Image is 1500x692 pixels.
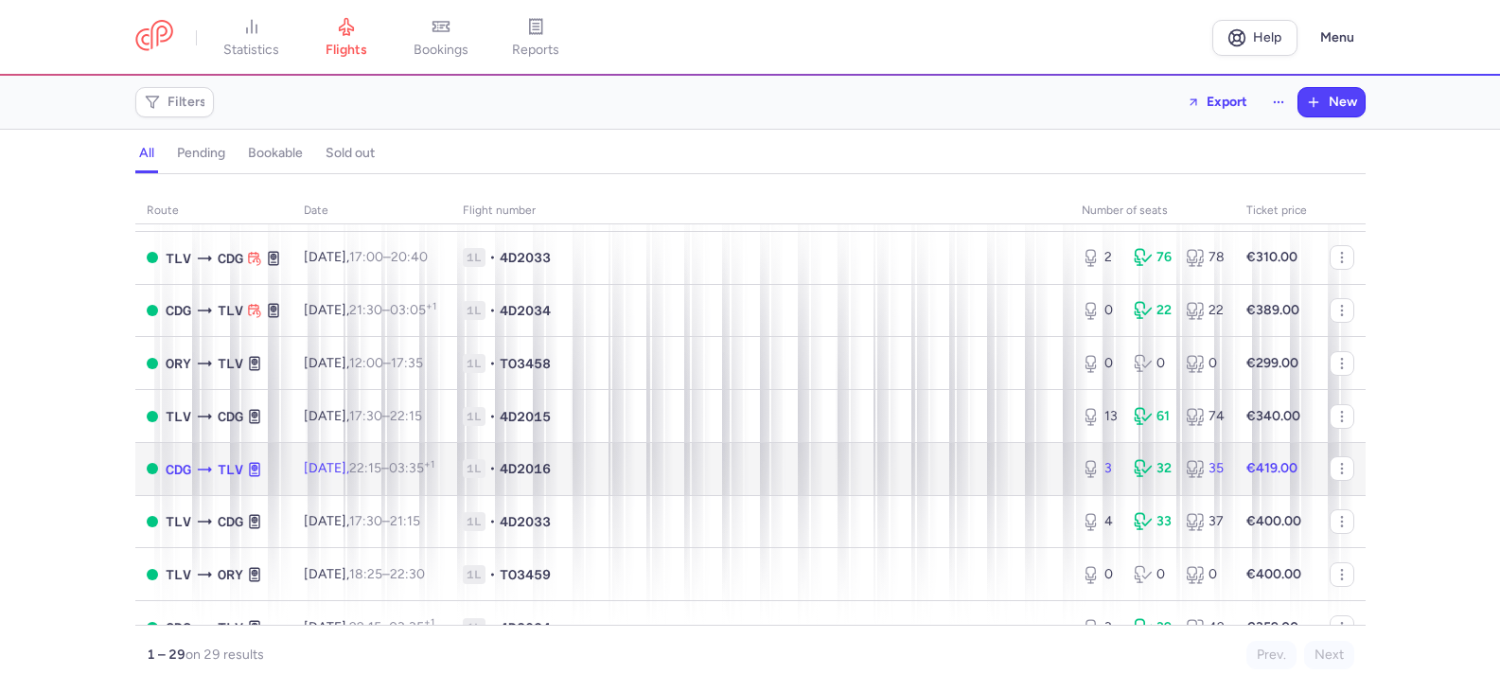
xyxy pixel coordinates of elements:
span: CDG [218,248,243,269]
button: Menu [1309,20,1366,56]
span: TLV [166,248,191,269]
div: 33 [1134,512,1171,531]
span: 4D2034 [500,618,551,637]
time: 12:00 [349,355,383,371]
span: CDG [166,617,191,638]
span: • [489,354,496,373]
span: 1L [463,459,485,478]
sup: +1 [424,458,434,470]
time: 22:15 [349,460,381,476]
span: 1L [463,618,485,637]
time: 22:15 [390,408,422,424]
span: [DATE], [304,619,434,635]
div: 22 [1134,301,1171,320]
strong: €340.00 [1246,408,1300,424]
span: TLV [166,511,191,532]
span: TLV [218,459,243,480]
span: CDG [218,511,243,532]
span: TO3459 [500,565,551,584]
span: [DATE], [304,460,434,476]
span: – [349,408,422,424]
div: 74 [1186,407,1223,426]
h4: bookable [248,145,303,162]
h4: pending [177,145,225,162]
span: – [349,513,420,529]
span: 4D2016 [500,459,551,478]
span: Help [1253,30,1281,44]
strong: €389.00 [1246,302,1299,318]
span: flights [326,42,367,59]
span: New [1329,95,1357,110]
time: 17:35 [391,355,423,371]
time: 17:30 [349,513,382,529]
strong: €299.00 [1246,355,1298,371]
span: bookings [414,42,468,59]
strong: €310.00 [1246,249,1297,265]
button: Filters [136,88,213,116]
span: • [489,618,496,637]
div: 0 [1186,565,1223,584]
div: 0 [1082,301,1119,320]
span: • [489,248,496,267]
span: [DATE], [304,249,428,265]
span: 1L [463,354,485,373]
a: bookings [394,17,488,59]
span: TLV [166,406,191,427]
a: flights [299,17,394,59]
span: [DATE], [304,566,425,582]
th: Flight number [451,197,1070,225]
span: • [489,459,496,478]
span: 4D2033 [500,248,551,267]
a: CitizenPlane red outlined logo [135,20,173,55]
span: 4D2034 [500,301,551,320]
strong: 1 – 29 [147,647,185,663]
div: 13 [1082,407,1119,426]
strong: €359.00 [1246,619,1298,635]
button: Export [1174,87,1260,117]
span: CDG [166,300,191,321]
span: 4D2015 [500,407,551,426]
span: TO3458 [500,354,551,373]
span: [DATE], [304,302,436,318]
span: 1L [463,407,485,426]
time: 17:00 [349,249,383,265]
span: CDG [166,459,191,480]
strong: €400.00 [1246,566,1301,582]
time: 03:35 [389,460,434,476]
span: [DATE], [304,408,422,424]
span: – [349,249,428,265]
sup: +1 [424,616,434,629]
span: TLV [166,564,191,585]
time: 22:15 [349,619,381,635]
div: 0 [1134,565,1171,584]
span: reports [512,42,559,59]
span: 1L [463,248,485,267]
th: number of seats [1070,197,1235,225]
a: reports [488,17,583,59]
div: 32 [1134,459,1171,478]
div: 37 [1186,512,1223,531]
span: – [349,460,434,476]
span: • [489,407,496,426]
span: – [349,355,423,371]
time: 21:30 [349,302,382,318]
th: Ticket price [1235,197,1318,225]
button: Next [1304,641,1354,669]
time: 18:25 [349,566,382,582]
span: • [489,301,496,320]
span: – [349,302,436,318]
th: route [135,197,292,225]
div: 3 [1082,459,1119,478]
time: 22:30 [390,566,425,582]
time: 03:35 [389,619,434,635]
strong: €400.00 [1246,513,1301,529]
span: ORY [166,353,191,374]
div: 35 [1186,459,1223,478]
span: TLV [218,353,243,374]
div: 42 [1186,618,1223,637]
div: 2 [1082,248,1119,267]
span: TLV [218,300,243,321]
button: New [1298,88,1365,116]
div: 61 [1134,407,1171,426]
div: 78 [1186,248,1223,267]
